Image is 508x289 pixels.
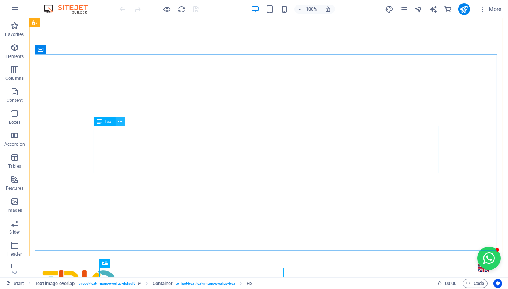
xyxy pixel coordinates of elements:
[163,5,172,14] button: Click here to leave preview mode and continue editing
[429,5,438,14] button: text_generator
[6,185,23,191] p: Features
[176,279,235,288] span: . offset-box .text-image-overlap-box
[9,119,21,125] p: Boxes
[305,5,317,14] h6: 100%
[294,5,320,14] button: 100%
[177,5,186,14] button: reload
[5,75,24,81] p: Columns
[414,5,423,14] i: Navigator
[476,3,505,15] button: More
[138,281,141,285] i: This element is a customizable preset
[8,163,21,169] p: Tables
[247,279,252,288] span: Click to select. Double-click to edit
[178,5,186,14] i: Reload page
[448,228,471,252] button: Open chat window
[324,6,331,12] i: On resize automatically adjust zoom level to fit chosen device.
[9,229,20,235] p: Slider
[6,279,24,288] a: Click to cancel selection. Double-click to open Pages
[78,279,135,288] span: . preset-text-image-overlap-default
[5,53,24,59] p: Elements
[153,279,173,288] span: Click to select. Double-click to edit
[7,207,22,213] p: Images
[458,3,470,15] button: publish
[400,5,408,14] i: Pages (Ctrl+Alt+S)
[479,5,502,13] span: More
[450,281,451,286] span: :
[42,5,97,14] img: Editor Logo
[463,279,488,288] button: Code
[385,5,394,14] i: Design (Ctrl+Alt+Y)
[35,279,253,288] nav: breadcrumb
[460,5,468,14] i: Publish
[444,5,452,14] button: commerce
[5,32,24,37] p: Favorites
[7,97,23,103] p: Content
[4,141,25,147] p: Accordion
[466,279,484,288] span: Code
[105,119,113,124] span: Text
[414,5,423,14] button: navigator
[444,5,452,14] i: Commerce
[35,279,75,288] span: Click to select. Double-click to edit
[445,279,456,288] span: 00 00
[493,279,502,288] button: Usercentrics
[429,5,437,14] i: AI Writer
[400,5,409,14] button: pages
[437,279,457,288] h6: Session time
[385,5,394,14] button: design
[7,251,22,257] p: Header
